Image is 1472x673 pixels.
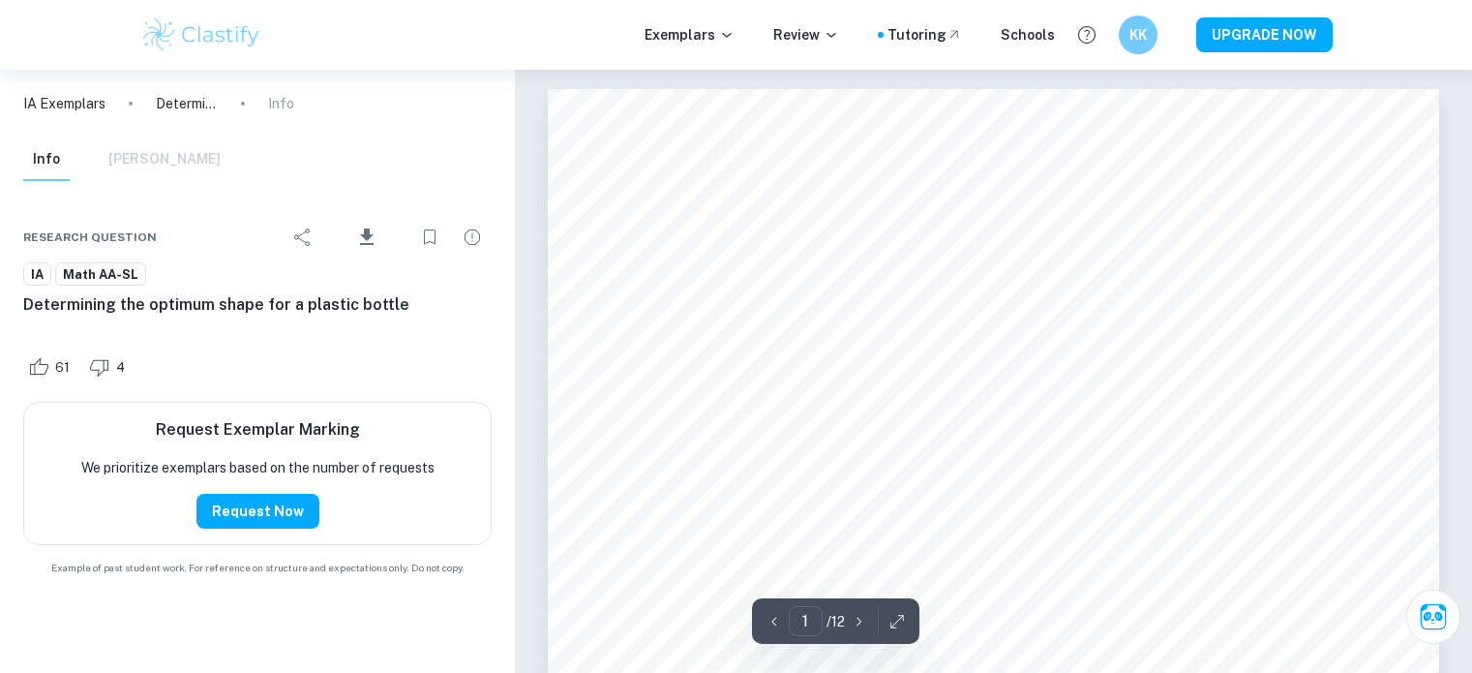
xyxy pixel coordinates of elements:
div: Dislike [84,352,135,382]
h6: Determining the optimum shape for a plastic bottle [23,293,492,317]
div: Like [23,352,80,382]
button: Info [23,138,70,181]
span: 4 [105,358,135,378]
div: Download [326,212,406,262]
button: Ask Clai [1406,590,1460,644]
p: Exemplars [645,24,735,46]
a: Schools [1001,24,1055,46]
p: Determining the optimum shape for a plastic bottle [156,93,218,114]
a: IA [23,262,51,287]
img: Clastify logo [140,15,263,54]
span: IA [24,265,50,285]
span: Example of past student work. For reference on structure and expectations only. Do not copy. [23,561,492,575]
p: Review [773,24,839,46]
div: Share [284,218,322,257]
span: Research question [23,229,157,246]
button: UPGRADE NOW [1196,17,1333,52]
button: Request Now [196,494,319,529]
p: Info [268,93,294,114]
button: Help and Feedback [1070,18,1103,51]
p: We prioritize exemplars based on the number of requests [81,457,435,478]
div: Report issue [453,218,492,257]
a: IA Exemplars [23,93,105,114]
div: Bookmark [410,218,449,257]
span: 61 [45,358,80,378]
h6: KK [1127,24,1149,46]
button: KK [1119,15,1157,54]
a: Math AA-SL [55,262,146,287]
p: / 12 [826,611,845,632]
span: Math AA-SL [56,265,145,285]
h6: Request Exemplar Marking [156,418,360,442]
a: Tutoring [887,24,962,46]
